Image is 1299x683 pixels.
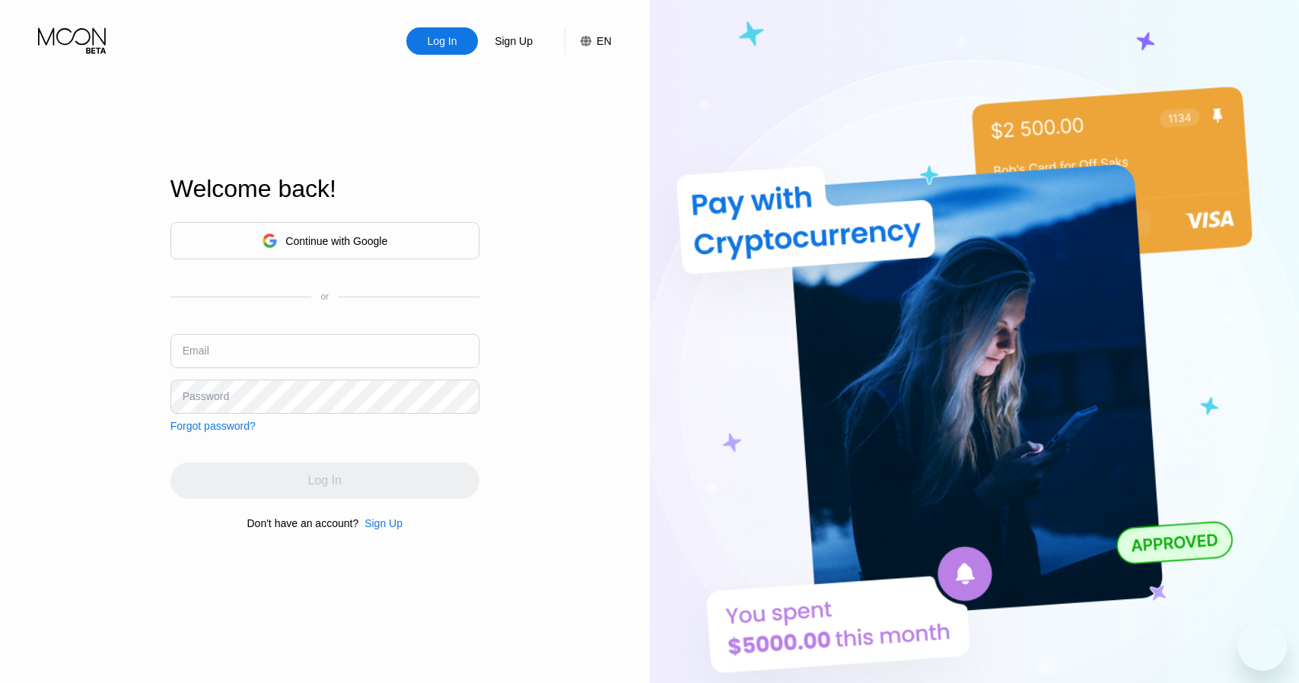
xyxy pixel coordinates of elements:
[170,175,479,203] div: Welcome back!
[183,345,209,357] div: Email
[493,33,534,49] div: Sign Up
[406,27,478,55] div: Log In
[597,35,611,47] div: EN
[170,222,479,259] div: Continue with Google
[183,390,229,402] div: Password
[365,517,403,529] div: Sign Up
[170,420,256,432] div: Forgot password?
[247,517,359,529] div: Don't have an account?
[1238,622,1287,671] iframe: Button to launch messaging window
[426,33,459,49] div: Log In
[478,27,549,55] div: Sign Up
[358,517,403,529] div: Sign Up
[320,291,329,302] div: or
[285,235,387,247] div: Continue with Google
[565,27,611,55] div: EN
